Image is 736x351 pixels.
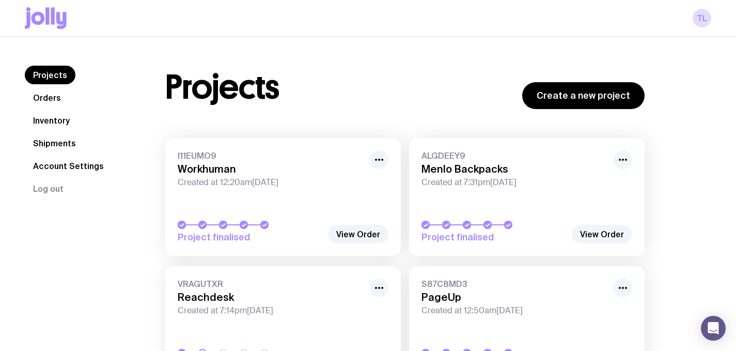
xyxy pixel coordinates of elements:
[522,82,645,109] a: Create a new project
[421,291,607,303] h3: PageUp
[178,306,364,316] span: Created at 7:14pm[DATE]
[25,88,69,107] a: Orders
[421,150,607,161] span: ALGDEEY9
[328,225,388,243] a: View Order
[421,279,607,289] span: S87C8MD3
[409,138,645,256] a: ALGDEEY9Menlo BackpacksCreated at 7:31pm[DATE]Project finalised
[421,306,607,316] span: Created at 12:50am[DATE]
[178,177,364,188] span: Created at 12:20am[DATE]
[178,163,364,175] h3: Workhuman
[572,225,632,243] a: View Order
[25,157,112,175] a: Account Settings
[701,316,726,341] div: Open Intercom Messenger
[178,231,322,243] span: Project finalised
[421,177,607,188] span: Created at 7:31pm[DATE]
[178,279,364,289] span: VRAGUTXR
[693,9,711,27] a: TL
[165,71,279,104] h1: Projects
[165,138,401,256] a: I11EUMO9WorkhumanCreated at 12:20am[DATE]Project finalised
[178,150,364,161] span: I11EUMO9
[421,163,607,175] h3: Menlo Backpacks
[25,134,84,152] a: Shipments
[25,179,72,198] button: Log out
[421,231,566,243] span: Project finalised
[178,291,364,303] h3: Reachdesk
[25,111,78,130] a: Inventory
[25,66,75,84] a: Projects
